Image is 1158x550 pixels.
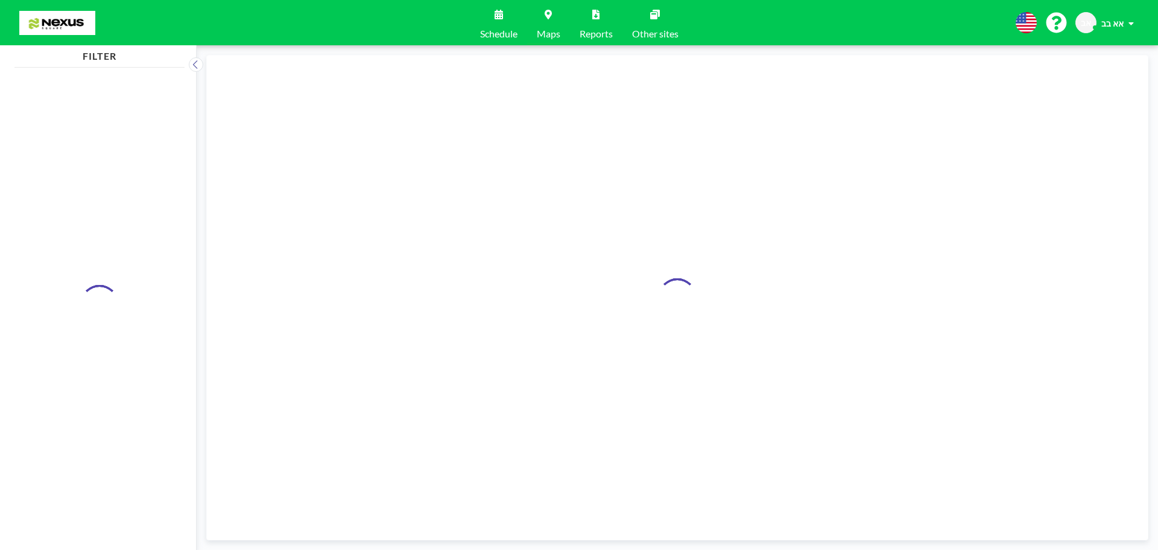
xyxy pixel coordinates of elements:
span: Reports [580,29,613,39]
span: Maps [537,29,560,39]
img: organization-logo [19,11,95,35]
span: אב [1081,18,1091,28]
span: אא בב [1101,18,1124,28]
span: Schedule [480,29,517,39]
span: Other sites [632,29,679,39]
h4: FILTER [14,45,185,62]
